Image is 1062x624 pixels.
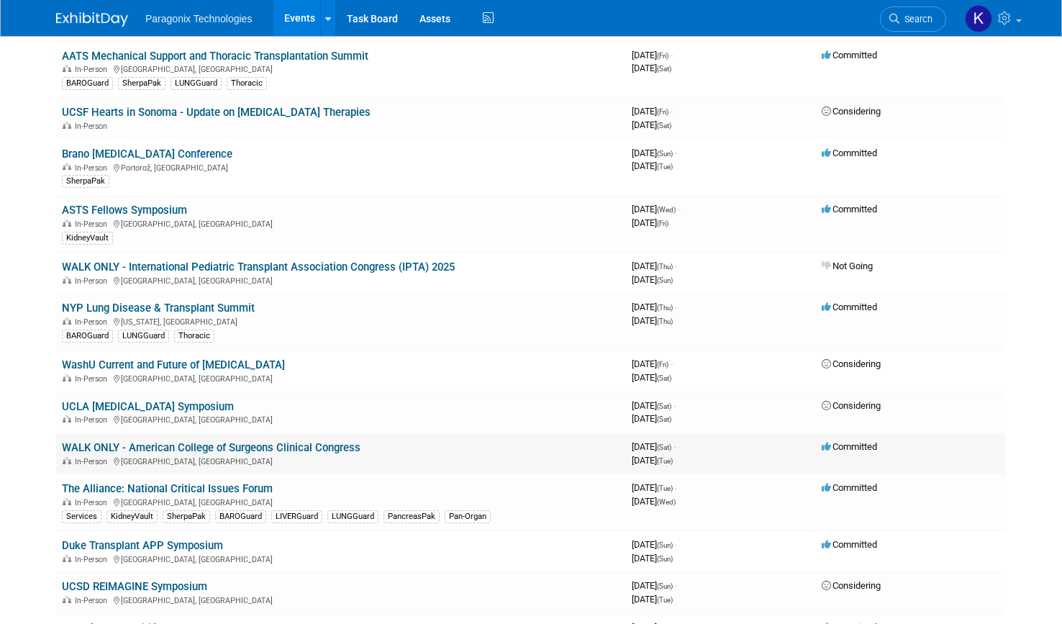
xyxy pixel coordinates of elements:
img: In-Person Event [63,317,71,325]
div: SherpaPak [62,175,109,188]
a: NYP Lung Disease & Transplant Summit [62,302,255,315]
div: KidneyVault [62,232,113,245]
img: In-Person Event [63,457,71,464]
span: Committed [822,50,877,60]
span: [DATE] [632,119,671,130]
span: (Thu) [657,317,673,325]
span: (Tue) [657,457,673,465]
span: (Tue) [657,596,673,604]
img: In-Person Event [63,65,71,72]
span: [DATE] [632,160,673,171]
div: LUNGGuard [171,77,222,90]
span: [DATE] [632,496,676,507]
img: In-Person Event [63,122,71,129]
span: - [671,106,673,117]
span: [DATE] [632,204,680,214]
span: Not Going [822,261,873,271]
span: (Sat) [657,443,671,451]
span: In-Person [75,555,112,564]
img: In-Person Event [63,374,71,381]
div: [GEOGRAPHIC_DATA], [GEOGRAPHIC_DATA] [62,217,620,229]
div: [GEOGRAPHIC_DATA], [GEOGRAPHIC_DATA] [62,63,620,74]
span: (Sat) [657,374,671,382]
img: ExhibitDay [56,12,128,27]
img: Krista Paplaczyk [965,5,992,32]
a: Search [880,6,946,32]
a: The Alliance: National Critical Issues Forum [62,482,273,495]
span: Considering [822,106,881,117]
span: In-Person [75,498,112,507]
div: Services [62,510,101,523]
div: BAROGuard [62,330,113,343]
span: (Wed) [657,498,676,506]
div: Thoracic [227,77,267,90]
img: In-Person Event [63,276,71,284]
span: [DATE] [632,106,673,117]
div: [GEOGRAPHIC_DATA], [GEOGRAPHIC_DATA] [62,372,620,384]
span: [DATE] [632,217,668,228]
span: In-Person [75,276,112,286]
div: BAROGuard [62,77,113,90]
div: [GEOGRAPHIC_DATA], [GEOGRAPHIC_DATA] [62,455,620,466]
a: ASTS Fellows Symposium [62,204,187,217]
div: Portorož, [GEOGRAPHIC_DATA] [62,161,620,173]
span: [DATE] [632,261,677,271]
span: (Sun) [657,555,673,563]
span: (Sun) [657,541,673,549]
span: (Thu) [657,263,673,271]
span: - [675,539,677,550]
span: - [671,50,673,60]
span: (Sat) [657,402,671,410]
span: [DATE] [632,482,677,493]
img: In-Person Event [63,498,71,505]
a: UCLA [MEDICAL_DATA] Symposium [62,400,234,413]
span: (Sat) [657,415,671,423]
span: (Sun) [657,276,673,284]
div: LUNGGuard [327,510,378,523]
span: In-Person [75,317,112,327]
a: WashU Current and Future of [MEDICAL_DATA] [62,358,285,371]
a: AATS Mechanical Support and Thoracic Transplantation Summit [62,50,368,63]
div: [GEOGRAPHIC_DATA], [GEOGRAPHIC_DATA] [62,496,620,507]
span: - [673,441,676,452]
span: In-Person [75,65,112,74]
span: [DATE] [632,302,677,312]
span: In-Person [75,415,112,425]
a: WALK ONLY - American College of Surgeons Clinical Congress [62,441,360,454]
img: In-Person Event [63,220,71,227]
span: (Tue) [657,484,673,492]
span: (Fri) [657,361,668,368]
a: WALK ONLY - International Pediatric Transplant Association Congress (IPTA) 2025 [62,261,455,273]
span: In-Person [75,220,112,229]
div: [GEOGRAPHIC_DATA], [GEOGRAPHIC_DATA] [62,594,620,605]
span: [DATE] [632,358,673,369]
div: Thoracic [174,330,214,343]
span: - [673,400,676,411]
span: Committed [822,539,877,550]
span: (Fri) [657,220,668,227]
span: (Tue) [657,163,673,171]
a: Brano [MEDICAL_DATA] Conference [62,148,232,160]
span: - [675,148,677,158]
span: (Sun) [657,582,673,590]
span: - [675,580,677,591]
div: BAROGuard [215,510,266,523]
span: [DATE] [632,539,677,550]
div: Pan-Organ [445,510,491,523]
span: (Thu) [657,304,673,312]
span: - [675,261,677,271]
span: Committed [822,482,877,493]
img: In-Person Event [63,555,71,562]
img: In-Person Event [63,596,71,603]
span: [DATE] [632,553,673,564]
span: [DATE] [632,580,677,591]
span: [DATE] [632,400,676,411]
span: [DATE] [632,148,677,158]
span: In-Person [75,122,112,131]
span: (Wed) [657,206,676,214]
div: LIVERGuard [271,510,322,523]
span: In-Person [75,596,112,605]
span: - [671,358,673,369]
span: Committed [822,302,877,312]
span: (Sun) [657,150,673,158]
